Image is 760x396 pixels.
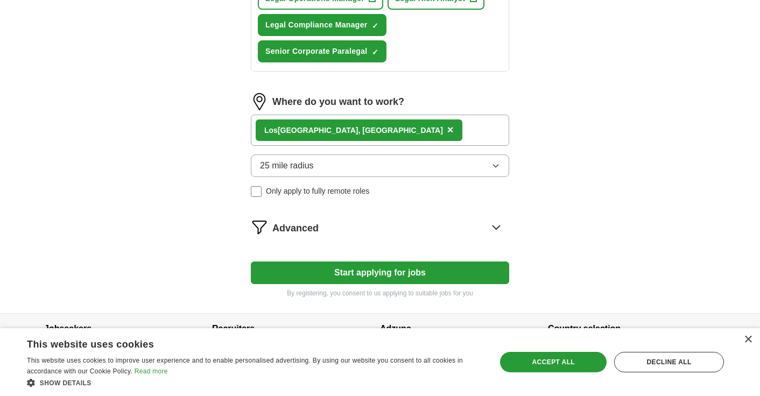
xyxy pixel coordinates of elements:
[251,154,509,177] button: 25 mile radius
[135,367,168,375] a: Read more, opens a new window
[260,159,314,172] span: 25 mile radius
[40,379,92,387] span: Show details
[258,14,386,36] button: Legal Compliance Manager✓
[372,48,378,56] span: ✓
[27,335,455,351] div: This website uses cookies
[27,357,463,375] span: This website uses cookies to improve user experience and to enable personalised advertising. By u...
[266,186,369,197] span: Only apply to fully remote roles
[265,46,368,57] span: Senior Corporate Paralegal
[251,288,509,298] p: By registering, you consent to us applying to suitable jobs for you
[258,40,386,62] button: Senior Corporate Paralegal✓
[265,19,368,31] span: Legal Compliance Manager
[500,352,607,372] div: Accept all
[251,218,268,236] img: filter
[548,314,716,344] h4: Country selection
[614,352,724,372] div: Decline all
[744,336,752,344] div: Close
[372,22,378,30] span: ✓
[251,186,262,197] input: Only apply to fully remote roles
[264,126,278,135] strong: Los
[447,124,454,136] span: ×
[251,261,509,284] button: Start applying for jobs
[272,221,319,236] span: Advanced
[447,122,454,138] button: ×
[27,377,482,388] div: Show details
[264,125,443,136] div: [GEOGRAPHIC_DATA], [GEOGRAPHIC_DATA]
[272,95,404,109] label: Where do you want to work?
[251,93,268,110] img: location.png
